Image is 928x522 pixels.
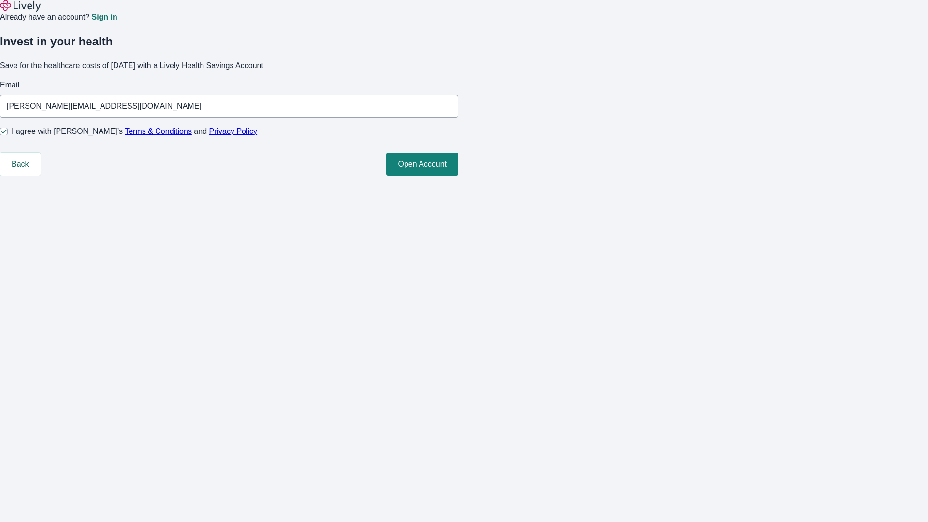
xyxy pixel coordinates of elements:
a: Privacy Policy [209,127,258,135]
a: Terms & Conditions [125,127,192,135]
span: I agree with [PERSON_NAME]’s and [12,126,257,137]
button: Open Account [386,153,458,176]
a: Sign in [91,14,117,21]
